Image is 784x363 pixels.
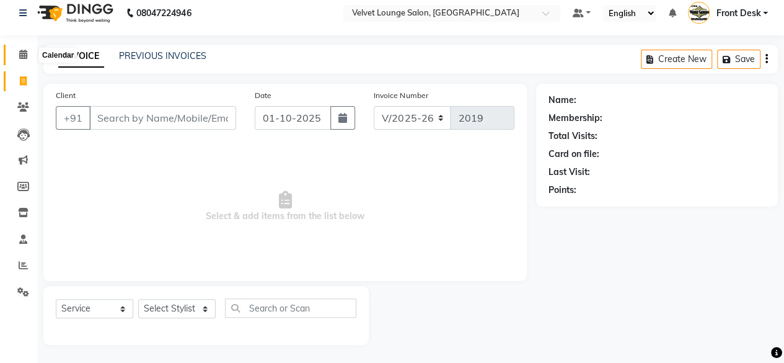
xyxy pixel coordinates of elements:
label: Invoice Number [374,90,428,101]
div: Total Visits: [548,130,597,143]
input: Search by Name/Mobile/Email/Code [89,106,236,130]
button: Save [717,50,760,69]
button: Create New [641,50,712,69]
button: +91 [56,106,90,130]
span: Select & add items from the list below [56,145,514,269]
div: Calendar [39,48,77,63]
div: Card on file: [548,148,599,161]
div: Points: [548,184,576,197]
span: Front Desk [716,7,760,20]
a: PREVIOUS INVOICES [119,50,206,61]
img: Front Desk [688,2,710,24]
div: Name: [548,94,576,107]
div: Membership: [548,112,602,125]
label: Client [56,90,76,101]
div: Last Visit: [548,166,590,179]
label: Date [255,90,271,101]
input: Search or Scan [225,298,356,318]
